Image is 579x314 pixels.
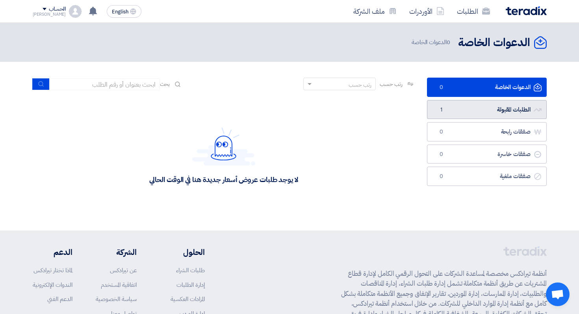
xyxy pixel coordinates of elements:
[437,84,446,91] span: 0
[347,2,403,20] a: ملف الشركة
[110,266,137,275] a: عن تيرادكس
[171,295,205,303] a: المزادات العكسية
[101,281,137,289] a: اتفاقية المستخدم
[33,246,72,258] li: الدعم
[112,9,128,15] span: English
[50,78,160,90] input: ابحث بعنوان أو رقم الطلب
[160,246,205,258] li: الحلول
[437,128,446,136] span: 0
[447,38,450,46] span: 0
[427,78,547,97] a: الدعوات الخاصة0
[427,167,547,186] a: صفقات ملغية0
[107,5,141,18] button: English
[412,38,452,47] span: الدعوات الخاصة
[506,6,547,15] img: Teradix logo
[176,266,205,275] a: طلبات الشراء
[33,281,72,289] a: الندوات الإلكترونية
[427,122,547,141] a: صفقات رابحة0
[176,281,205,289] a: إدارة الطلبات
[437,173,446,180] span: 0
[96,295,137,303] a: سياسة الخصوصية
[427,145,547,164] a: صفقات خاسرة0
[380,80,402,88] span: رتب حسب
[49,6,66,13] div: الحساب
[546,282,570,306] div: Open chat
[349,81,371,89] div: رتب حسب
[160,80,170,88] span: بحث
[427,100,547,119] a: الطلبات المقبولة1
[403,2,451,20] a: الأوردرات
[192,127,255,165] img: Hello
[451,2,496,20] a: الطلبات
[33,266,72,275] a: لماذا تختار تيرادكس
[437,106,446,114] span: 1
[69,5,82,18] img: profile_test.png
[149,175,298,184] div: لا يوجد طلبات عروض أسعار جديدة هنا في الوقت الحالي
[33,12,66,17] div: [PERSON_NAME]
[47,295,72,303] a: الدعم الفني
[96,246,137,258] li: الشركة
[458,35,530,50] h2: الدعوات الخاصة
[437,150,446,158] span: 0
